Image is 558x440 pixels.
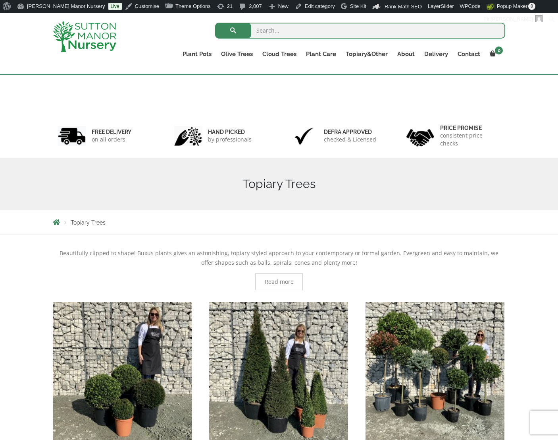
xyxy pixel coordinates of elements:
img: 1.jpg [58,126,86,146]
p: on all orders [92,136,131,143]
p: by professionals [208,136,252,143]
span: Topiary Trees [71,219,106,226]
input: Search... [215,23,505,39]
a: Plant Pots [178,48,216,60]
img: 3.jpg [290,126,318,146]
img: 4.jpg [406,124,434,148]
span: Site Kit [350,3,366,9]
a: Plant Care [301,48,341,60]
span: [PERSON_NAME] [491,16,533,22]
h6: hand picked [208,128,252,136]
span: 0 [528,3,535,10]
h6: Price promise [440,124,500,132]
div: Beautifully clipped to shape! Buxus plants gives an astonishing, topiary styled approach to your ... [53,248,505,290]
h1: Topiary Trees [53,177,505,191]
a: Delivery [419,48,453,60]
a: Hi, [481,13,546,25]
a: About [393,48,419,60]
img: 2.jpg [174,126,202,146]
h6: Defra approved [324,128,376,136]
a: Contact [453,48,485,60]
a: Olive Trees [216,48,258,60]
img: logo [53,21,116,52]
span: 0 [495,47,503,54]
p: checked & Licensed [324,136,376,143]
a: 0 [485,48,505,60]
p: consistent price checks [440,132,500,147]
nav: Breadcrumbs [53,219,505,225]
span: Read more [265,279,294,285]
h6: FREE DELIVERY [92,128,131,136]
a: Topiary&Other [341,48,393,60]
a: Cloud Trees [258,48,301,60]
a: Live [108,3,122,10]
span: Rank Math SEO [385,4,422,10]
